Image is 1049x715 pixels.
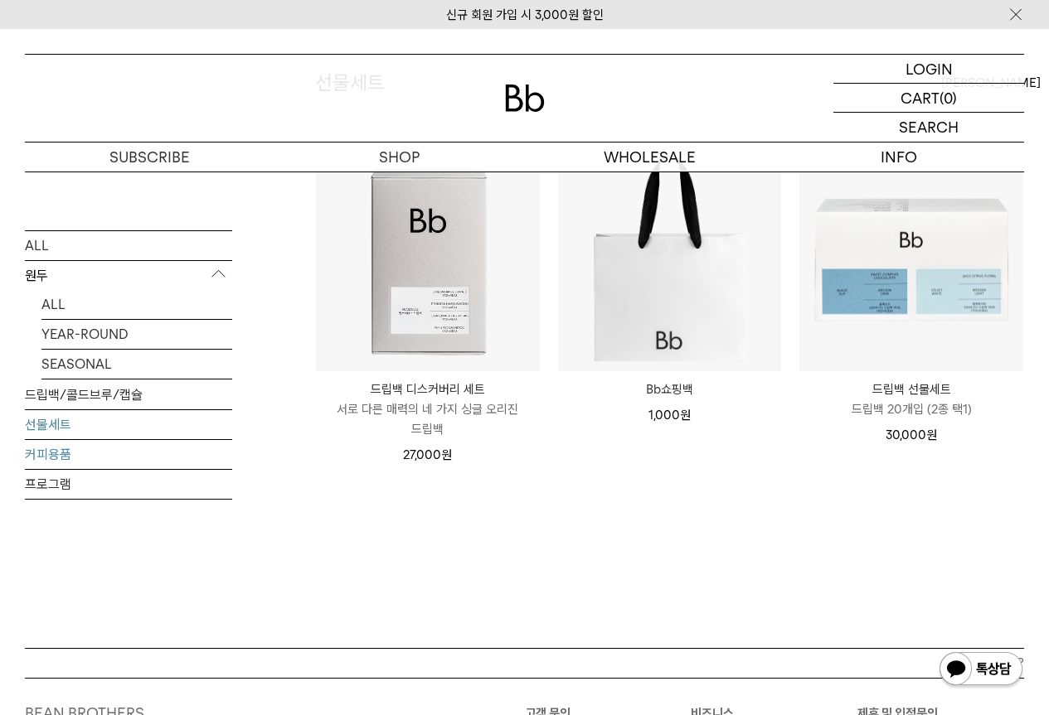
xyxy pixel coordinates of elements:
[833,55,1024,84] a: LOGIN
[886,428,937,442] span: 30,000
[558,148,782,372] img: Bb쇼핑백
[316,148,540,372] img: 드립백 디스커버리 세트
[833,84,1024,113] a: CART (0)
[525,143,775,172] p: WHOLESALE
[680,408,691,423] span: 원
[25,260,232,290] p: 원두
[403,447,452,462] span: 27,000
[25,379,232,408] a: 드립백/콜드브루/캡슐
[41,289,232,318] a: ALL
[799,379,1023,399] p: 드립백 선물세트
[558,379,782,399] a: Bb쇼핑백
[25,230,232,259] a: ALL
[938,650,1024,690] img: 카카오톡 채널 1:1 채팅 버튼
[25,143,274,172] a: SUBSCRIBE
[25,439,232,468] a: 커피용품
[41,349,232,378] a: SEASONAL
[41,319,232,348] a: YEAR-ROUND
[799,399,1023,419] p: 드립백 20개입 (2종 택1)
[799,148,1023,372] img: 드립백 선물세트
[25,469,232,498] a: 프로그램
[901,84,940,112] p: CART
[899,113,959,142] p: SEARCH
[316,379,540,399] p: 드립백 디스커버리 세트
[25,648,1024,678] button: BACK TO TOP
[906,55,953,83] p: LOGIN
[940,84,957,112] p: (0)
[316,399,540,439] p: 서로 다른 매력의 네 가지 싱글 오리진 드립백
[799,379,1023,419] a: 드립백 선물세트 드립백 20개입 (2종 택1)
[316,379,540,439] a: 드립백 디스커버리 세트 서로 다른 매력의 네 가지 싱글 오리진 드립백
[274,143,524,172] a: SHOP
[505,85,545,112] img: 로고
[446,7,604,22] a: 신규 회원 가입 시 3,000원 할인
[25,409,232,438] a: 선물세트
[441,447,452,462] span: 원
[775,143,1024,172] p: INFO
[648,408,691,423] span: 1,000
[926,428,937,442] span: 원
